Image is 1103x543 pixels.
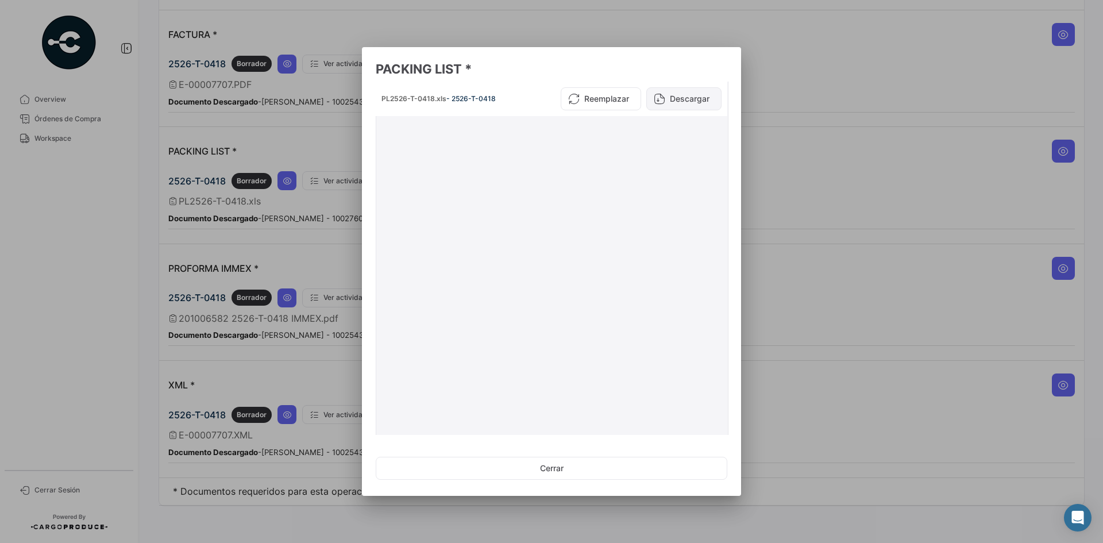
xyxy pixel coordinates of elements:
h3: PACKING LIST * [376,61,727,77]
button: Cerrar [376,457,727,480]
span: PL2526-T-0418.xls [381,94,446,103]
div: Abrir Intercom Messenger [1064,504,1092,532]
button: Reemplazar [561,87,641,110]
button: Descargar [646,87,722,110]
span: - 2526-T-0418 [446,94,496,103]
